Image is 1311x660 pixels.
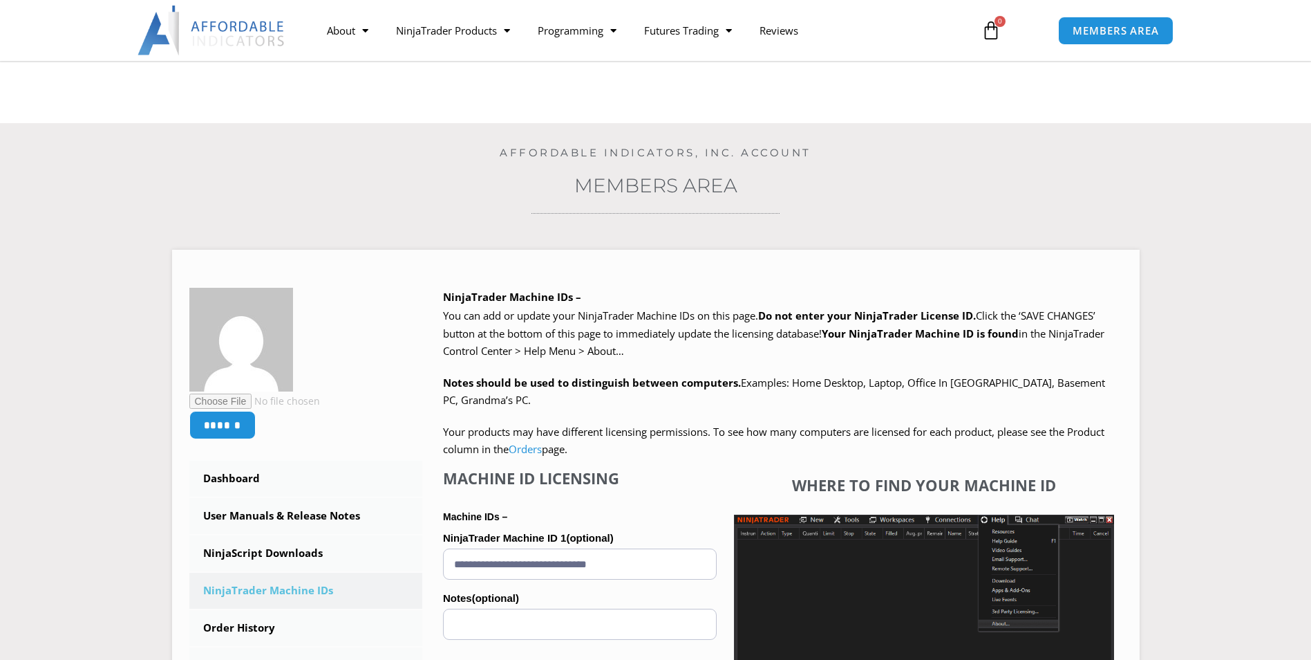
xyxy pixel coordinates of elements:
[443,376,741,389] strong: Notes should be used to distinguish between computers.
[822,327,1019,340] strong: Your NinjaTrader Machine ID is found
[1073,26,1159,36] span: MEMBERS AREA
[443,469,717,487] h4: Machine ID Licensing
[189,573,423,609] a: NinjaTrader Machine IDs
[994,16,1006,27] span: 0
[746,15,812,46] a: Reviews
[443,511,507,522] strong: Machine IDs –
[758,309,976,322] b: Do not enter your NinjaTrader License ID.
[138,6,286,55] img: LogoAI | Affordable Indicators – NinjaTrader
[566,532,613,544] span: (optional)
[382,15,524,46] a: NinjaTrader Products
[443,425,1104,457] span: Your products may have different licensing permissions. To see how many computers are licensed fo...
[961,10,1021,51] a: 0
[734,476,1114,494] h4: Where to find your Machine ID
[189,610,423,646] a: Order History
[524,15,630,46] a: Programming
[443,376,1105,407] span: Examples: Home Desktop, Laptop, Office In [GEOGRAPHIC_DATA], Basement PC, Grandma’s PC.
[509,442,542,456] a: Orders
[189,461,423,497] a: Dashboard
[313,15,965,46] nav: Menu
[189,288,293,392] img: 5bf2ea20db9f752674a9f6902c51d781841d11f9f519996ecacb989455cd57cc
[189,498,423,534] a: User Manuals & Release Notes
[313,15,382,46] a: About
[443,309,1104,358] span: Click the ‘SAVE CHANGES’ button at the bottom of this page to immediately update the licensing da...
[1058,17,1173,45] a: MEMBERS AREA
[443,588,717,609] label: Notes
[472,592,519,604] span: (optional)
[443,309,758,322] span: You can add or update your NinjaTrader Machine IDs on this page.
[189,535,423,571] a: NinjaScript Downloads
[574,174,737,197] a: Members Area
[443,290,581,304] b: NinjaTrader Machine IDs –
[500,146,811,159] a: Affordable Indicators, Inc. Account
[443,528,717,549] label: NinjaTrader Machine ID 1
[630,15,746,46] a: Futures Trading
